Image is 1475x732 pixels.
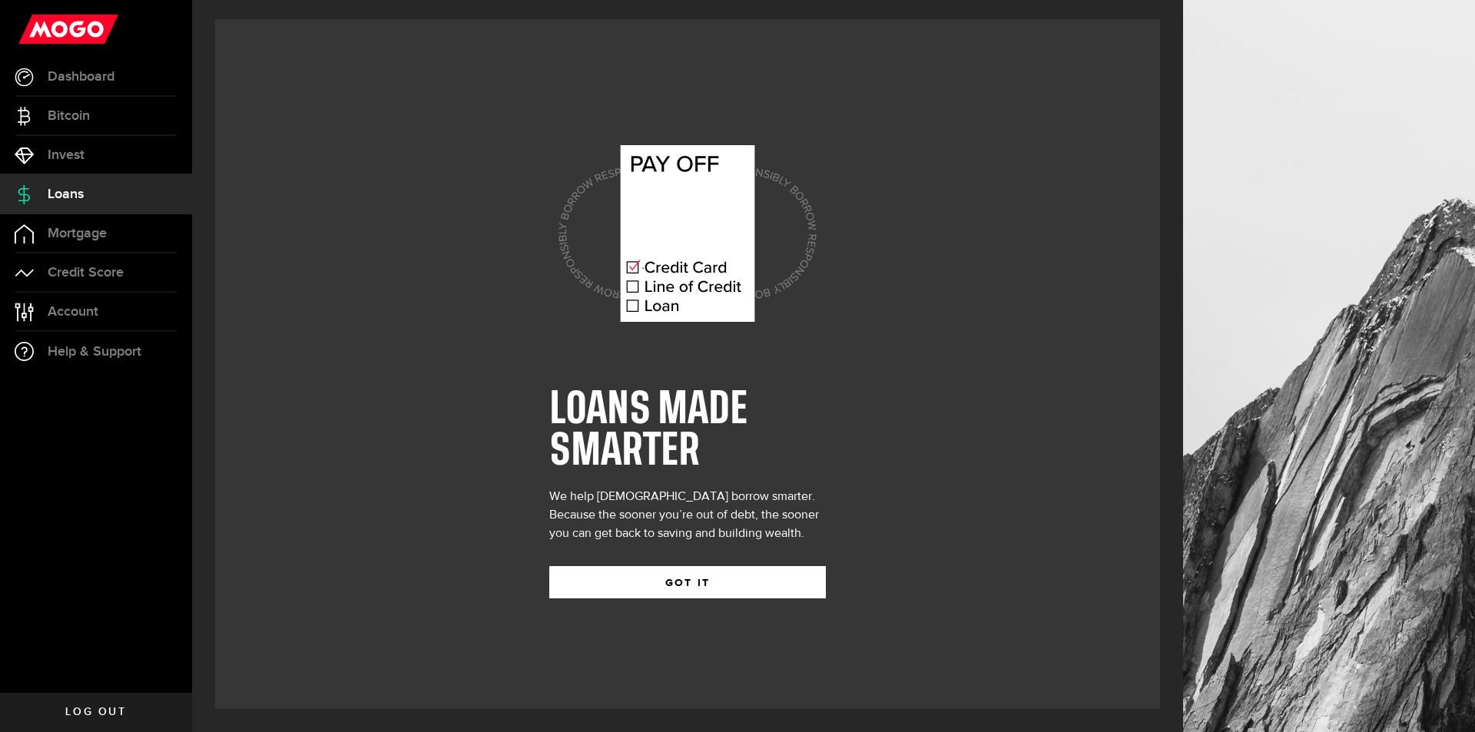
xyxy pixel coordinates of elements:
div: We help [DEMOGRAPHIC_DATA] borrow smarter. Because the sooner you’re out of debt, the sooner you ... [549,488,826,543]
span: Bitcoin [48,109,90,123]
span: Credit Score [48,266,124,280]
span: Help & Support [48,345,141,359]
button: GOT IT [549,566,826,598]
span: Dashboard [48,70,114,84]
span: Invest [48,148,85,162]
span: Log out [65,707,126,717]
h1: LOANS MADE SMARTER [549,389,826,472]
span: Account [48,305,98,319]
span: Loans [48,187,84,201]
span: Mortgage [48,227,107,240]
